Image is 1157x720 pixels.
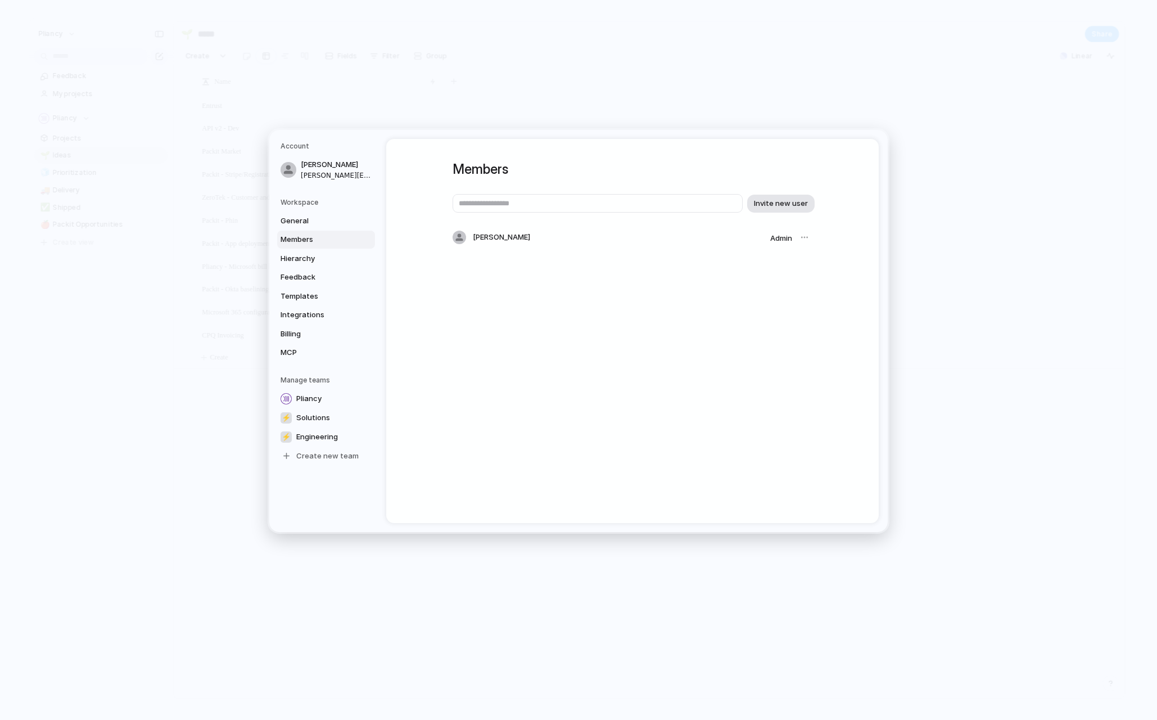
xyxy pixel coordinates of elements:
h5: Manage teams [281,375,375,385]
a: Create new team [277,447,375,465]
a: [PERSON_NAME][PERSON_NAME][EMAIL_ADDRESS][DOMAIN_NAME] [277,156,375,184]
div: ⚡ [281,431,292,443]
span: Solutions [296,412,330,424]
h1: Members [453,159,812,179]
a: Billing [277,325,375,343]
span: MCP [281,347,352,358]
span: Templates [281,291,352,302]
a: General [277,212,375,230]
a: Pliancy [277,390,375,408]
a: Feedback [277,268,375,286]
span: Create new team [296,451,359,462]
a: Hierarchy [277,250,375,268]
span: Pliancy [296,393,322,404]
a: MCP [277,344,375,362]
h5: Account [281,141,375,151]
button: Invite new user [747,195,815,213]
span: [PERSON_NAME] [301,159,373,170]
span: Admin [770,233,792,242]
span: Billing [281,328,352,340]
a: ⚡Engineering [277,428,375,446]
span: Engineering [296,431,338,443]
a: Integrations [277,306,375,324]
a: ⚡Solutions [277,409,375,427]
a: Templates [277,287,375,305]
span: Members [281,234,352,245]
span: Invite new user [754,198,808,209]
span: General [281,215,352,227]
h5: Workspace [281,197,375,208]
span: Integrations [281,309,352,321]
div: ⚡ [281,412,292,424]
span: Hierarchy [281,253,352,264]
a: Members [277,231,375,249]
span: Feedback [281,272,352,283]
span: [PERSON_NAME][EMAIL_ADDRESS][DOMAIN_NAME] [301,170,373,181]
span: [PERSON_NAME] [473,232,530,244]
